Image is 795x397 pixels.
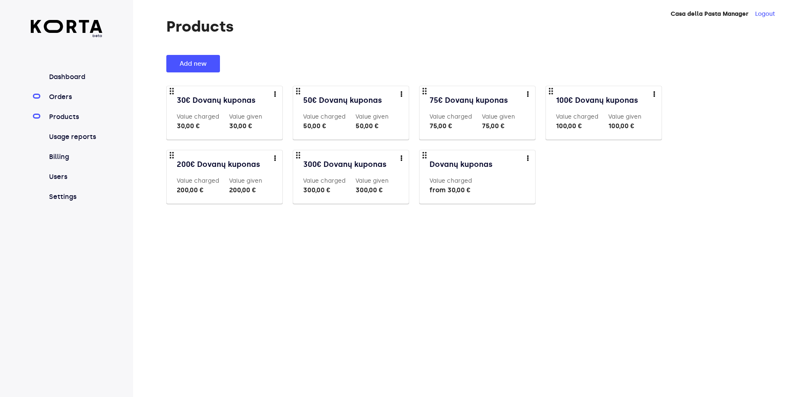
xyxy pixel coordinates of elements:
div: 100,00 € [608,121,642,131]
a: Add new [166,59,225,66]
button: more [267,150,282,165]
div: 200,00 € [177,185,219,195]
label: Value given [482,113,515,120]
button: Add new [166,55,220,72]
a: Users [47,172,103,182]
label: Value given [229,113,262,120]
label: Value charged [556,113,598,120]
button: Logout [755,10,775,18]
span: drag_indicator [293,86,303,96]
button: more [394,86,409,101]
a: Dovanų kuponas [430,159,527,170]
h1: Products [166,18,763,35]
label: Value charged [303,113,346,120]
span: drag_indicator [420,150,430,160]
button: more [520,150,535,165]
div: 75,00 € [430,121,472,131]
a: Settings [47,192,103,202]
div: 30,00 € [229,121,262,131]
div: 200,00 € [229,185,262,195]
a: 300€ Dovanų kuponas [303,159,400,170]
div: 50,00 € [303,121,346,131]
div: 300,00 € [356,185,389,195]
img: more [400,91,402,97]
label: Value charged [177,177,219,184]
span: drag_indicator [167,86,177,96]
a: Usage reports [47,132,103,142]
div: 75,00 € [482,121,515,131]
div: 50,00 € [356,121,389,131]
a: 100€ Dovanų kuponas [556,94,653,106]
a: Orders [47,92,103,102]
a: Dashboard [47,72,103,82]
label: Value given [608,113,642,120]
span: drag_indicator [167,150,177,160]
a: Billing [47,152,103,162]
a: 30€ Dovanų kuponas [177,94,274,106]
button: more [394,150,409,165]
button: more [267,86,282,101]
strong: Casa della Pasta Manager [671,10,748,17]
span: drag_indicator [293,150,303,160]
img: Korta [31,20,103,33]
img: more [527,91,529,97]
a: beta [31,20,103,39]
div: 30,00 € [177,121,219,131]
a: 200€ Dovanų kuponas [177,159,274,170]
button: more [520,86,535,101]
label: Value given [229,177,262,184]
label: Value charged [430,177,472,184]
a: Products [47,112,103,122]
img: more [400,155,402,161]
img: more [274,91,276,97]
div: 100,00 € [556,121,598,131]
button: more [647,86,662,101]
label: Value given [356,177,389,184]
img: more [527,155,529,161]
span: drag_indicator [420,86,430,96]
div: from 30,00 € [430,185,472,195]
label: Value charged [177,113,219,120]
span: drag_indicator [546,86,556,96]
label: Value given [356,113,389,120]
img: more [274,155,276,161]
a: 50€ Dovanų kuponas [303,94,400,106]
a: 75€ Dovanų kuponas [430,94,527,106]
span: Add new [180,58,207,69]
div: 300,00 € [303,185,346,195]
img: more [653,91,655,97]
label: Value charged [430,113,472,120]
label: Value charged [303,177,346,184]
span: beta [31,33,103,39]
